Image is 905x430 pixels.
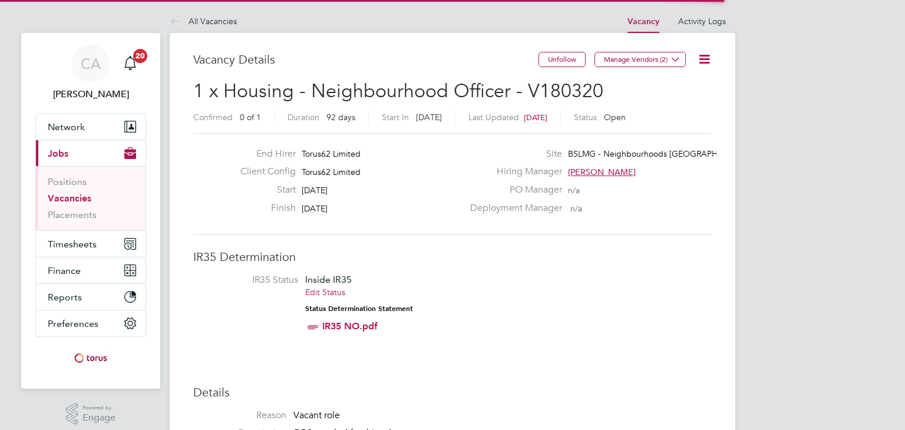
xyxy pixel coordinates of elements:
[568,185,580,196] span: n/a
[302,185,328,196] span: [DATE]
[118,45,142,82] a: 20
[81,56,101,71] span: CA
[568,148,754,159] span: BSLMG - Neighbourhoods [GEOGRAPHIC_DATA]
[463,148,562,160] label: Site
[48,176,87,187] a: Positions
[36,310,146,336] button: Preferences
[48,121,85,133] span: Network
[305,274,352,285] span: Inside IR35
[82,403,115,413] span: Powered by
[382,112,409,123] label: Start In
[326,112,355,123] span: 92 days
[170,16,237,27] a: All Vacancies
[293,409,340,421] span: Vacant role
[48,239,97,250] span: Timesheets
[570,203,582,214] span: n/a
[193,112,233,123] label: Confirmed
[205,274,298,286] label: IR35 Status
[70,349,111,368] img: torus-logo-retina.png
[48,318,98,329] span: Preferences
[240,112,261,123] span: 0 of 1
[463,184,562,196] label: PO Manager
[231,184,296,196] label: Start
[193,80,603,102] span: 1 x Housing - Neighbourhood Officer - V180320
[416,112,442,123] span: [DATE]
[36,166,146,230] div: Jobs
[21,33,160,389] nav: Main navigation
[36,284,146,310] button: Reports
[468,112,519,123] label: Last Updated
[193,249,712,264] h3: IR35 Determination
[302,203,328,214] span: [DATE]
[48,148,68,159] span: Jobs
[302,167,361,177] span: Torus62 Limited
[66,403,116,425] a: Powered byEngage
[539,52,586,67] button: Unfollow
[133,49,147,63] span: 20
[35,87,146,101] span: Catherine Arnold
[48,265,81,276] span: Finance
[627,16,659,27] a: Vacancy
[302,148,361,159] span: Torus62 Limited
[35,45,146,101] a: CA[PERSON_NAME]
[48,209,97,220] a: Placements
[574,112,597,123] label: Status
[36,231,146,257] button: Timesheets
[35,349,146,368] a: Go to home page
[231,166,296,178] label: Client Config
[594,52,686,67] button: Manage Vendors (2)
[305,287,345,297] a: Edit Status
[524,113,547,123] span: [DATE]
[463,166,562,178] label: Hiring Manager
[678,16,726,27] a: Activity Logs
[322,320,378,332] a: IR35 NO.pdf
[193,409,286,422] label: Reason
[36,114,146,140] button: Network
[231,202,296,214] label: Finish
[48,292,82,303] span: Reports
[36,140,146,166] button: Jobs
[193,385,712,400] h3: Details
[193,52,539,67] h3: Vacancy Details
[604,112,626,123] span: Open
[568,167,636,177] span: [PERSON_NAME]
[288,112,319,123] label: Duration
[82,413,115,423] span: Engage
[463,202,562,214] label: Deployment Manager
[36,257,146,283] button: Finance
[231,148,296,160] label: End Hirer
[305,305,413,313] strong: Status Determination Statement
[48,193,91,204] a: Vacancies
